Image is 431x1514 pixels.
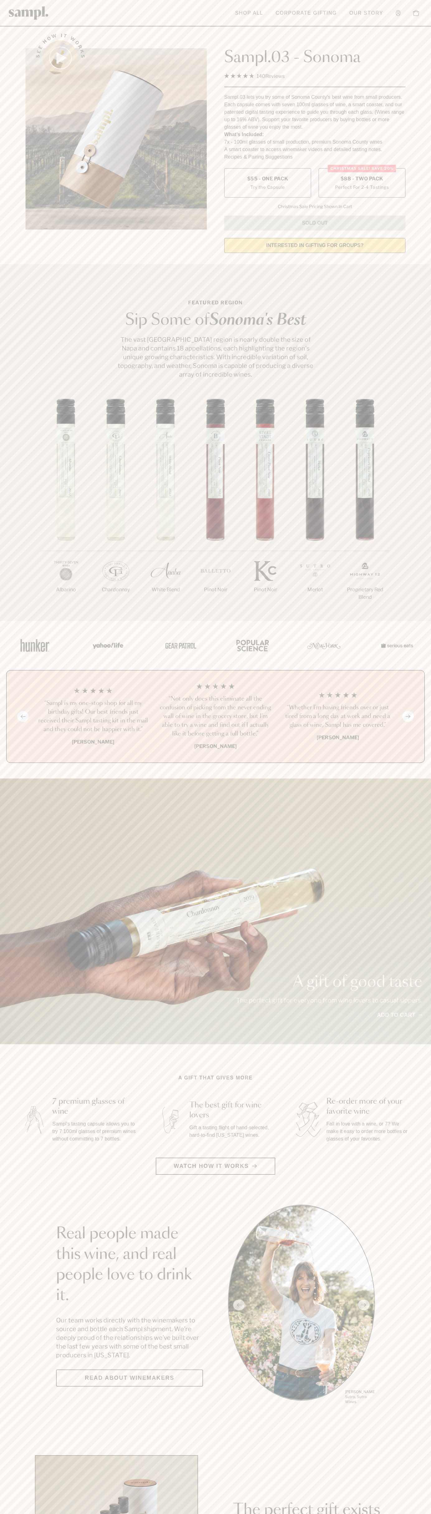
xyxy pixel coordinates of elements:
p: Proprietary Red Blend [340,586,390,601]
b: [PERSON_NAME] [194,743,237,749]
img: Artboard_7_5b34974b-f019-449e-91fb-745f8d0877ee_x450.png [377,632,415,659]
img: Artboard_4_28b4d326-c26e-48f9-9c80-911f17d6414e_x450.png [233,632,270,659]
img: Sampl logo [9,6,49,20]
h3: 7 premium glasses of wine [52,1097,137,1116]
p: Pinot Noir [191,586,240,593]
a: interested in gifting for groups? [224,238,405,253]
h2: A gift that gives more [178,1074,253,1082]
h3: Re-order more of your favorite wine [326,1097,411,1116]
div: Christmas SALE! Save 20% [328,165,396,172]
li: 4 / 7 [191,399,240,613]
a: Read about Winemakers [56,1369,203,1387]
span: 140 [257,73,265,79]
strong: What’s Included: [224,132,264,137]
b: [PERSON_NAME] [72,739,114,745]
li: 1 / 7 [41,399,91,613]
p: A gift of good taste [236,975,422,990]
li: 2 / 4 [159,683,272,750]
p: Sampl's tasting capsule allows you to try 7 100ml glasses of premium wines without committing to ... [52,1120,137,1143]
li: 7 / 7 [340,399,390,621]
h3: “Whether I'm having friends over or just tired from a long day at work and need a glass of wine, ... [282,703,394,730]
li: 3 / 4 [282,683,394,750]
h2: Real people made this wine, and real people love to drink it. [56,1224,203,1306]
button: Next slide [402,711,414,722]
h1: Sampl.03 - Sonoma [224,48,405,67]
ul: carousel [228,1205,375,1405]
h2: Sip Some of [116,313,315,328]
img: Sampl.03 - Sonoma [26,48,207,230]
p: Gift a tasting flight of hand-selected, hard-to-find [US_STATE] wines. [189,1124,274,1139]
p: The perfect gift for everyone from wine lovers to casual sippers. [236,996,422,1005]
p: Chardonnay [91,586,141,593]
img: Artboard_3_0b291449-6e8c-4d07-b2c2-3f3601a19cd1_x450.png [305,632,343,659]
li: 6 / 7 [290,399,340,613]
p: White Blend [141,586,191,593]
a: Corporate Gifting [272,6,340,20]
div: Sampl.03 lets you try some of Sonoma County's best wine from small producers. Each capsule comes ... [224,93,405,131]
button: Sold Out [224,216,405,231]
li: 3 / 7 [141,399,191,613]
button: Previous slide [17,711,29,722]
small: Perfect For 2-4 Tastings [335,184,389,190]
p: [PERSON_NAME] Sutro, Sutro Wines [345,1389,375,1404]
li: Recipes & Pairing Suggestions [224,153,405,161]
li: A smart coaster to access winemaker videos and detailed tasting notes. [224,146,405,153]
p: Featured Region [116,299,315,307]
h3: “Sampl is my one-stop shop for all my birthday gifts! Our best friends just received their Sampl ... [37,699,149,734]
small: Try the Capsule [250,184,285,190]
em: Sonoma's Best [209,313,306,328]
button: See how it works [43,40,78,75]
li: 2 / 7 [91,399,141,613]
div: 140Reviews [224,72,285,80]
p: The vast [GEOGRAPHIC_DATA] region is nearly double the size of Napa and contains 18 appellations,... [116,335,315,379]
button: Watch how it works [156,1158,275,1175]
b: [PERSON_NAME] [317,735,359,740]
p: Fall in love with a wine, or 7? We make it easy to order more bottles or glasses of your favorites. [326,1120,411,1143]
li: 5 / 7 [240,399,290,613]
span: Reviews [265,73,285,79]
div: slide 1 [228,1205,375,1405]
li: Christmas Sale Pricing Shown In Cart [275,204,355,209]
a: Add to cart [377,1011,422,1019]
h3: “Not only does this eliminate all the confusion of picking from the never ending wall of wine in ... [159,695,272,738]
h3: The best gift for wine lovers [189,1100,274,1120]
p: Pinot Noir [240,586,290,593]
li: 7x - 100ml glasses of small production, premium Sonoma County wines [224,138,405,146]
p: Our team works directly with the winemakers to source and bottle each Sampl shipment. We’re deepl... [56,1316,203,1359]
span: $88 - Two Pack [341,175,383,182]
li: 1 / 4 [37,683,149,750]
img: Artboard_1_c8cd28af-0030-4af1-819c-248e302c7f06_x450.png [16,632,54,659]
img: Artboard_5_7fdae55a-36fd-43f7-8bfd-f74a06a2878e_x450.png [161,632,198,659]
img: Artboard_6_04f9a106-072f-468a-bdd7-f11783b05722_x450.png [88,632,126,659]
p: Albarino [41,586,91,593]
a: Shop All [232,6,266,20]
span: $55 - One Pack [247,175,288,182]
a: Our Story [346,6,386,20]
p: Merlot [290,586,340,593]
